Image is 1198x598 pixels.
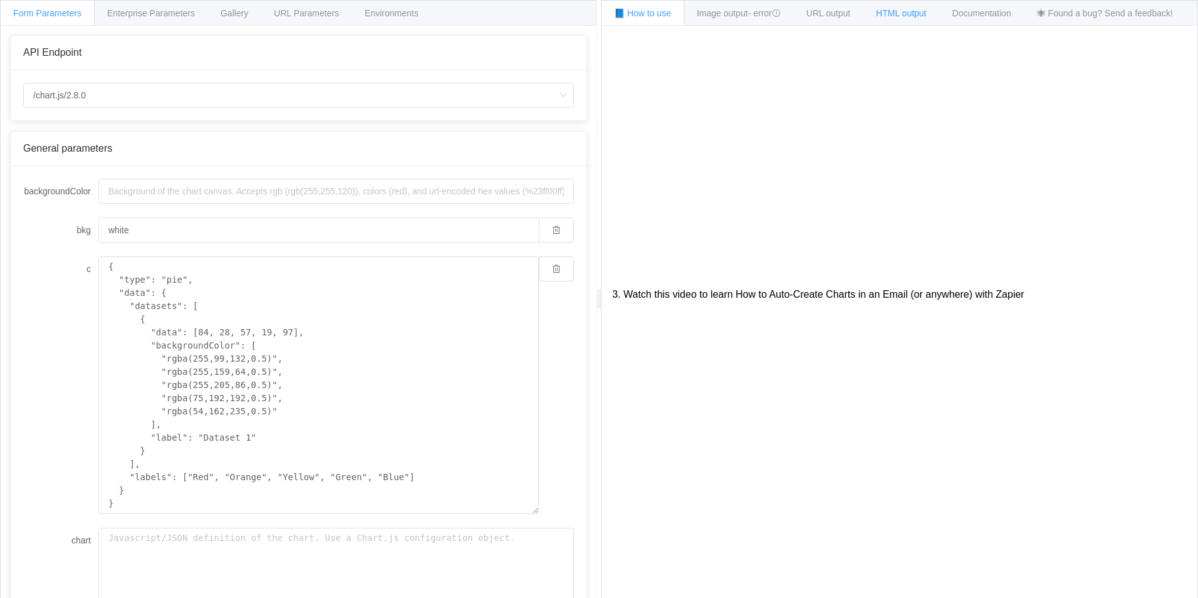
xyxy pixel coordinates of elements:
span: URL Parameters [274,8,339,18]
label: bkg [23,218,98,243]
span: URL output [806,8,850,18]
label: c [23,256,98,281]
span: API Endpoint [23,47,81,58]
span: Form Parameters [13,8,81,18]
label: chart [23,528,98,553]
input: Background of the chart canvas. Accepts rgb (rgb(255,255,120)), colors (red), and url-encoded hex... [98,218,539,243]
span: - error [748,8,781,18]
span: Documentation [952,8,1011,18]
input: Select [23,83,574,108]
input: Background of the chart canvas. Accepts rgb (rgb(255,255,120)), colors (red), and url-encoded hex... [98,179,574,204]
span: Gallery [221,8,248,18]
span: General parameters [23,143,112,154]
span: Image output [697,8,781,18]
span: Enterprise Parameters [107,8,195,18]
span: 🕷 Found a bug? Send a feedback! [1037,8,1173,18]
li: Watch this video to learn How to Auto-Create Charts in an Email (or anywhere) with Zapier [623,283,1188,307]
span: Environments [365,8,419,18]
span: HTML output [876,8,926,18]
span: 📘 How to use [614,8,671,18]
label: backgroundColor [23,179,98,204]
